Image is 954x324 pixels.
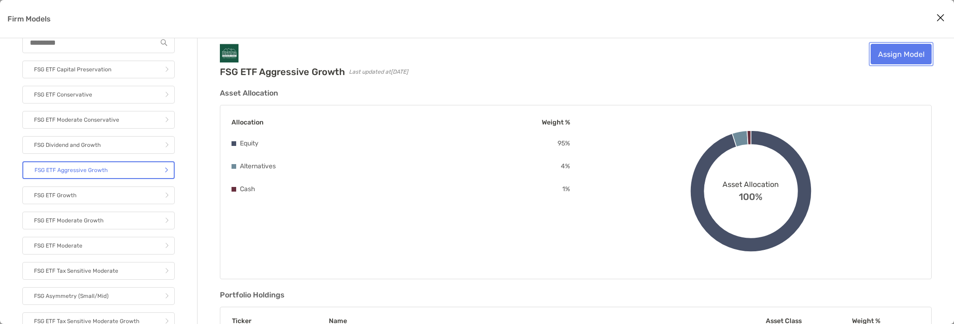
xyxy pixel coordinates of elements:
[220,44,238,62] img: Company Logo
[739,189,763,202] span: 100%
[34,64,111,76] p: FSG ETF Capital Preservation
[220,290,932,299] h3: Portfolio Holdings
[232,117,264,128] p: Allocation
[22,86,175,103] a: FSG ETF Conservative
[34,165,108,176] p: FSG ETF Aggressive Growth
[220,89,932,97] h3: Asset Allocation
[22,262,175,280] a: FSG ETF Tax Sensitive Moderate
[7,13,51,25] p: Firm Models
[22,287,175,305] a: FSG Asymmetry (Small/Mid)
[722,180,779,189] span: Asset Allocation
[22,111,175,129] a: FSG ETF Moderate Conservative
[161,39,167,46] img: input icon
[349,69,408,75] span: Last updated at [DATE]
[22,136,175,154] a: FSG Dividend and Growth
[871,44,932,64] a: Assign Model
[34,265,118,277] p: FSG ETF Tax Sensitive Moderate
[34,89,92,101] p: FSG ETF Conservative
[542,117,570,128] p: Weight %
[34,240,82,252] p: FSG ETF Moderate
[22,186,175,204] a: FSG ETF Growth
[22,61,175,78] a: FSG ETF Capital Preservation
[22,161,175,179] a: FSG ETF Aggressive Growth
[34,114,119,126] p: FSG ETF Moderate Conservative
[561,160,570,172] p: 4 %
[34,139,101,151] p: FSG Dividend and Growth
[558,138,570,149] p: 95 %
[22,212,175,229] a: FSG ETF Moderate Growth
[240,183,255,195] p: Cash
[562,183,570,195] p: 1 %
[22,237,175,255] a: FSG ETF Moderate
[240,160,276,172] p: Alternatives
[240,138,259,149] p: Equity
[220,66,345,77] h2: FSG ETF Aggressive Growth
[34,290,109,302] p: FSG Asymmetry (Small/Mid)
[34,190,76,201] p: FSG ETF Growth
[34,215,103,227] p: FSG ETF Moderate Growth
[934,11,947,25] button: Close modal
